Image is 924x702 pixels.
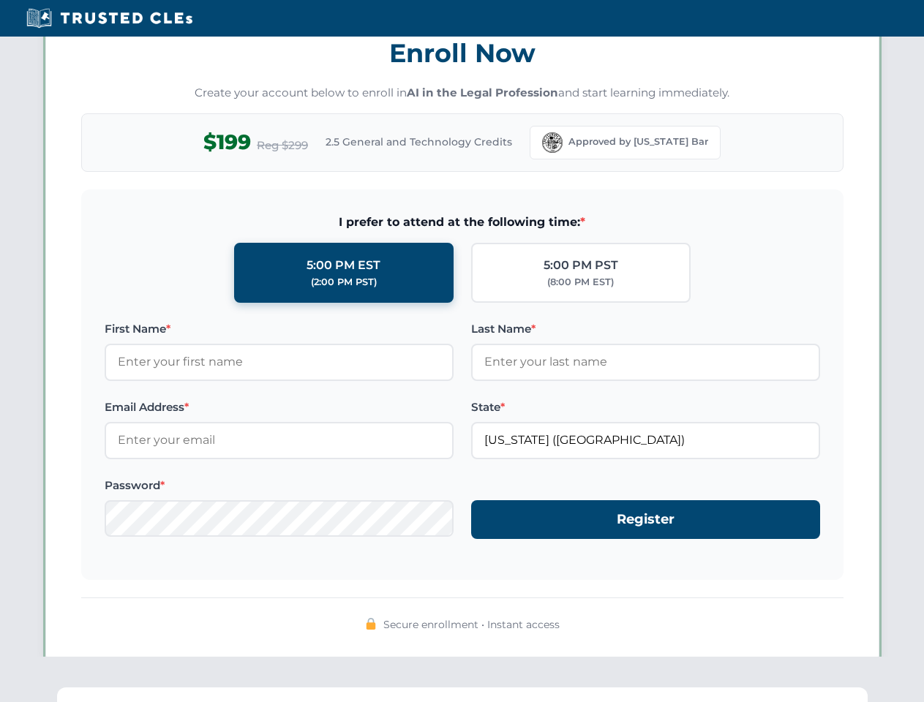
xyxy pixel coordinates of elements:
[471,422,820,458] input: Florida (FL)
[257,137,308,154] span: Reg $299
[203,126,251,159] span: $199
[471,500,820,539] button: Register
[383,616,560,633] span: Secure enrollment • Instant access
[81,30,844,76] h3: Enroll Now
[471,344,820,380] input: Enter your last name
[547,275,614,290] div: (8:00 PM EST)
[105,422,454,458] input: Enter your email
[105,399,454,416] label: Email Address
[105,344,454,380] input: Enter your first name
[471,399,820,416] label: State
[311,275,377,290] div: (2:00 PM PST)
[542,132,563,153] img: Florida Bar
[407,86,558,99] strong: AI in the Legal Profession
[326,134,512,150] span: 2.5 General and Technology Credits
[471,320,820,338] label: Last Name
[568,135,708,149] span: Approved by [US_STATE] Bar
[81,85,844,102] p: Create your account below to enroll in and start learning immediately.
[105,477,454,494] label: Password
[365,618,377,630] img: 🔒
[307,256,380,275] div: 5:00 PM EST
[105,320,454,338] label: First Name
[105,213,820,232] span: I prefer to attend at the following time:
[544,256,618,275] div: 5:00 PM PST
[22,7,197,29] img: Trusted CLEs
